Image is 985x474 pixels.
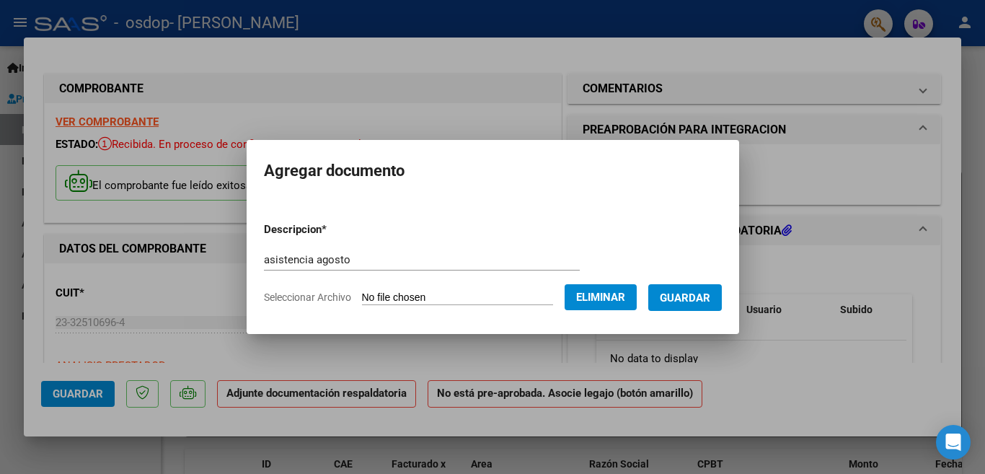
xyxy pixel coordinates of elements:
button: Guardar [648,284,722,311]
button: Eliminar [565,284,637,310]
span: Seleccionar Archivo [264,291,351,303]
div: Open Intercom Messenger [936,425,971,460]
h2: Agregar documento [264,157,722,185]
span: Eliminar [576,291,625,304]
p: Descripcion [264,221,402,238]
span: Guardar [660,291,710,304]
